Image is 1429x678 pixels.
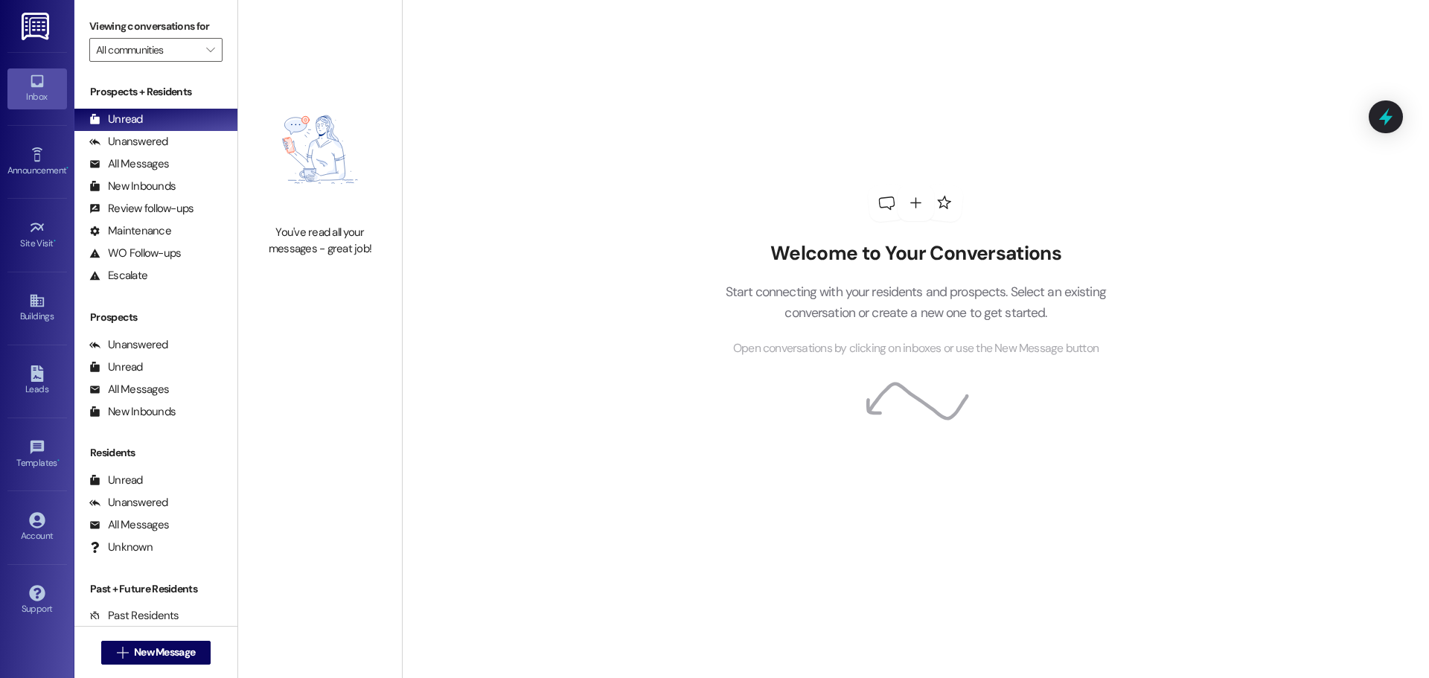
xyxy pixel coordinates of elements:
[255,225,386,257] div: You've read all your messages - great job!
[89,540,153,555] div: Unknown
[7,215,67,255] a: Site Visit •
[89,201,194,217] div: Review follow-ups
[89,359,143,375] div: Unread
[89,246,181,261] div: WO Follow-ups
[89,223,171,239] div: Maintenance
[89,382,169,397] div: All Messages
[74,84,237,100] div: Prospects + Residents
[89,517,169,533] div: All Messages
[7,361,67,401] a: Leads
[7,581,67,621] a: Support
[703,281,1128,324] p: Start connecting with your residents and prospects. Select an existing conversation or create a n...
[74,310,237,325] div: Prospects
[89,112,143,127] div: Unread
[206,44,214,56] i: 
[57,455,60,466] span: •
[89,404,176,420] div: New Inbounds
[66,163,68,173] span: •
[7,508,67,548] a: Account
[89,495,168,511] div: Unanswered
[89,337,168,353] div: Unanswered
[733,339,1099,358] span: Open conversations by clicking on inboxes or use the New Message button
[117,647,128,659] i: 
[22,13,52,40] img: ResiDesk Logo
[89,15,223,38] label: Viewing conversations for
[96,38,199,62] input: All communities
[54,236,56,246] span: •
[89,608,179,624] div: Past Residents
[89,473,143,488] div: Unread
[89,179,176,194] div: New Inbounds
[74,445,237,461] div: Residents
[101,641,211,665] button: New Message
[74,581,237,597] div: Past + Future Residents
[7,68,67,109] a: Inbox
[89,268,147,284] div: Escalate
[703,242,1128,266] h2: Welcome to Your Conversations
[89,156,169,172] div: All Messages
[7,435,67,475] a: Templates •
[89,134,168,150] div: Unanswered
[7,288,67,328] a: Buildings
[255,82,386,217] img: empty-state
[134,645,195,660] span: New Message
